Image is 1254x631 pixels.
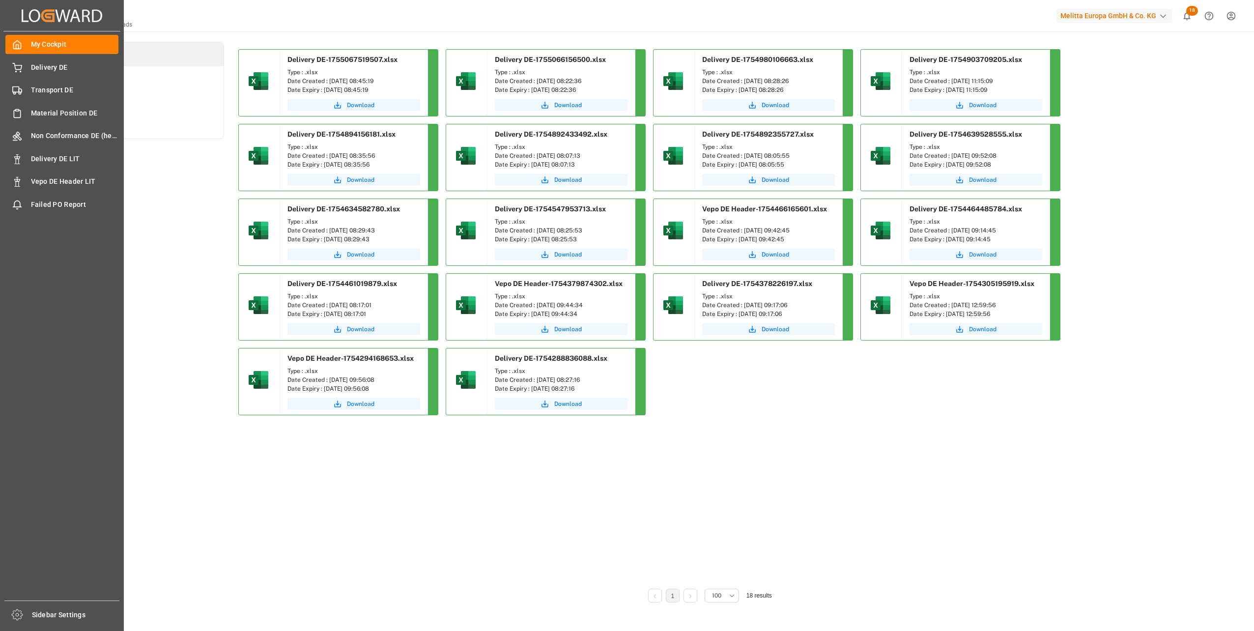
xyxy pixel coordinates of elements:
[969,250,997,259] span: Download
[5,126,118,145] a: Non Conformance DE (header)
[910,160,1042,169] div: Date Expiry : [DATE] 09:52:08
[495,77,627,86] div: Date Created : [DATE] 08:22:36
[287,323,420,335] button: Download
[287,56,398,63] span: Delivery DE-1755067519507.xlsx
[684,589,697,602] li: Next Page
[746,592,772,599] span: 18 results
[287,301,420,310] div: Date Created : [DATE] 08:17:01
[454,293,478,317] img: microsoft-excel-2019--v1.png
[5,172,118,191] a: Vepo DE Header LIT
[495,86,627,94] div: Date Expiry : [DATE] 08:22:36
[702,174,835,186] a: Download
[910,143,1042,151] div: Type : .xlsx
[702,68,835,77] div: Type : .xlsx
[702,217,835,226] div: Type : .xlsx
[495,143,627,151] div: Type : .xlsx
[910,280,1034,287] span: Vepo DE Header-1754305195919.xlsx
[287,226,420,235] div: Date Created : [DATE] 08:29:43
[31,176,119,187] span: Vepo DE Header LIT
[910,68,1042,77] div: Type : .xlsx
[287,205,400,213] span: Delivery DE-1754634582780.xlsx
[702,310,835,318] div: Date Expiry : [DATE] 09:17:06
[702,86,835,94] div: Date Expiry : [DATE] 08:28:26
[45,90,224,115] li: Activity
[454,219,478,242] img: microsoft-excel-2019--v1.png
[495,226,627,235] div: Date Created : [DATE] 08:25:53
[287,68,420,77] div: Type : .xlsx
[702,205,827,213] span: Vepo DE Header-1754466165601.xlsx
[31,39,119,50] span: My Cockpit
[247,144,270,168] img: microsoft-excel-2019--v1.png
[554,325,582,334] span: Download
[702,160,835,169] div: Date Expiry : [DATE] 08:05:55
[247,69,270,93] img: microsoft-excel-2019--v1.png
[702,249,835,260] button: Download
[910,99,1042,111] button: Download
[1198,5,1220,27] button: Help Center
[712,591,721,600] span: 100
[910,174,1042,186] a: Download
[702,151,835,160] div: Date Created : [DATE] 08:05:55
[910,77,1042,86] div: Date Created : [DATE] 11:15:09
[31,131,119,141] span: Non Conformance DE (header)
[661,293,685,317] img: microsoft-excel-2019--v1.png
[287,143,420,151] div: Type : .xlsx
[495,384,627,393] div: Date Expiry : [DATE] 08:27:16
[702,323,835,335] button: Download
[495,375,627,384] div: Date Created : [DATE] 08:27:16
[661,144,685,168] img: microsoft-excel-2019--v1.png
[869,69,892,93] img: microsoft-excel-2019--v1.png
[287,367,420,375] div: Type : .xlsx
[661,219,685,242] img: microsoft-excel-2019--v1.png
[702,235,835,244] div: Date Expiry : [DATE] 09:42:45
[910,151,1042,160] div: Date Created : [DATE] 09:52:08
[347,325,374,334] span: Download
[495,68,627,77] div: Type : .xlsx
[702,292,835,301] div: Type : .xlsx
[554,250,582,259] span: Download
[666,589,680,602] li: 1
[910,323,1042,335] button: Download
[287,375,420,384] div: Date Created : [DATE] 09:56:08
[287,86,420,94] div: Date Expiry : [DATE] 08:45:19
[45,66,224,90] a: Tasks
[554,101,582,110] span: Download
[554,400,582,408] span: Download
[287,174,420,186] button: Download
[495,301,627,310] div: Date Created : [DATE] 09:44:34
[454,144,478,168] img: microsoft-excel-2019--v1.png
[910,249,1042,260] button: Download
[495,292,627,301] div: Type : .xlsx
[495,323,627,335] a: Download
[5,149,118,168] a: Delivery DE LIT
[702,56,813,63] span: Delivery DE-1754980106663.xlsx
[287,249,420,260] button: Download
[1176,5,1198,27] button: show 18 new notifications
[910,301,1042,310] div: Date Created : [DATE] 12:59:56
[495,174,627,186] button: Download
[31,85,119,95] span: Transport DE
[969,325,997,334] span: Download
[5,35,118,54] a: My Cockpit
[347,101,374,110] span: Download
[702,280,812,287] span: Delivery DE-1754378226197.xlsx
[31,62,119,73] span: Delivery DE
[45,42,224,66] a: Downloads
[287,235,420,244] div: Date Expiry : [DATE] 08:29:43
[5,81,118,100] a: Transport DE
[287,384,420,393] div: Date Expiry : [DATE] 09:56:08
[702,301,835,310] div: Date Created : [DATE] 09:17:06
[1186,6,1198,16] span: 18
[495,398,627,410] button: Download
[661,69,685,93] img: microsoft-excel-2019--v1.png
[495,235,627,244] div: Date Expiry : [DATE] 08:25:53
[347,400,374,408] span: Download
[31,154,119,164] span: Delivery DE LIT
